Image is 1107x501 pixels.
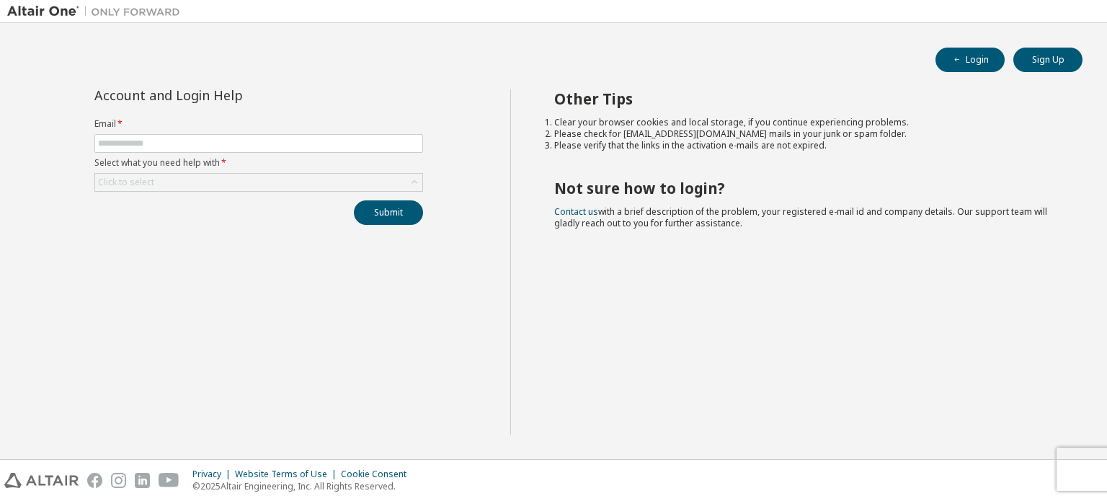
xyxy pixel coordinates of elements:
[94,89,357,101] div: Account and Login Help
[95,174,422,191] div: Click to select
[135,473,150,488] img: linkedin.svg
[554,205,598,218] a: Contact us
[554,117,1057,128] li: Clear your browser cookies and local storage, if you continue experiencing problems.
[192,469,235,480] div: Privacy
[554,89,1057,108] h2: Other Tips
[7,4,187,19] img: Altair One
[98,177,154,188] div: Click to select
[4,473,79,488] img: altair_logo.svg
[1013,48,1082,72] button: Sign Up
[87,473,102,488] img: facebook.svg
[159,473,179,488] img: youtube.svg
[94,157,423,169] label: Select what you need help with
[192,480,415,492] p: © 2025 Altair Engineering, Inc. All Rights Reserved.
[341,469,415,480] div: Cookie Consent
[111,473,126,488] img: instagram.svg
[235,469,341,480] div: Website Terms of Use
[554,140,1057,151] li: Please verify that the links in the activation e-mails are not expired.
[554,128,1057,140] li: Please check for [EMAIL_ADDRESS][DOMAIN_NAME] mails in your junk or spam folder.
[935,48,1005,72] button: Login
[354,200,423,225] button: Submit
[554,179,1057,198] h2: Not sure how to login?
[94,118,423,130] label: Email
[554,205,1047,229] span: with a brief description of the problem, your registered e-mail id and company details. Our suppo...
